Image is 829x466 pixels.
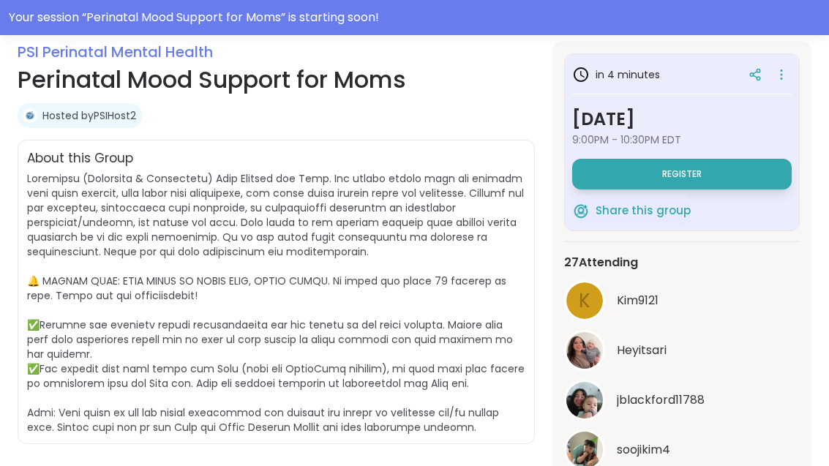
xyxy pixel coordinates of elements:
span: soojikim4 [617,441,670,459]
img: PSIHost2 [23,108,37,123]
h3: in 4 minutes [572,66,660,83]
a: jblackford11788jblackford11788 [564,380,800,421]
span: 9:00PM - 10:30PM EDT [572,132,792,147]
button: Register [572,159,792,189]
span: Share this group [596,203,691,219]
a: PSI Perinatal Mental Health [18,42,213,62]
img: jblackford11788 [566,382,603,418]
h3: [DATE] [572,106,792,132]
a: KKim9121 [564,280,800,321]
span: 27 Attending [564,254,638,271]
div: Your session “ Perinatal Mood Support for Moms ” is starting soon! [9,9,820,26]
span: jblackford11788 [617,391,705,409]
a: HeyitsariHeyitsari [564,330,800,371]
span: Kim9121 [617,292,659,309]
img: Heyitsari [566,332,603,369]
span: K [579,287,590,315]
span: Register [662,168,702,180]
button: Share this group [572,195,691,226]
h2: About this Group [27,149,133,168]
a: Hosted byPSIHost2 [42,108,136,123]
span: Loremipsu (Dolorsita & Consectetu) Adip Elitsed doe Temp. Inc utlabo etdolo magn ali enimadm veni... [27,171,525,435]
img: ShareWell Logomark [572,202,590,219]
span: Heyitsari [617,342,667,359]
h1: Perinatal Mood Support for Moms [18,62,535,97]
